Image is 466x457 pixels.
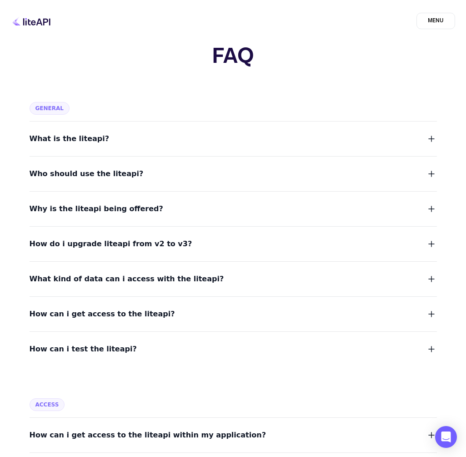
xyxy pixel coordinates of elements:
[30,132,437,145] button: What is the liteapi?
[30,429,266,442] span: How can i get access to the liteapi within my application?
[435,426,457,448] div: Open Intercom Messenger
[30,343,437,355] button: How can i test the liteapi?
[416,13,455,29] span: MENU
[30,343,137,355] span: How can i test the liteapi?
[30,308,437,320] button: How can i get access to the liteapi?
[30,102,70,115] span: General
[33,44,433,69] h1: FAQ
[30,273,437,285] button: What kind of data can i access with the liteapi?
[30,168,144,180] span: Who should use the liteapi?
[30,398,65,411] span: Access
[30,203,437,215] button: Why is the liteapi being offered?
[30,429,437,442] button: How can i get access to the liteapi within my application?
[30,238,437,250] button: How do i upgrade liteapi from v2 to v3?
[30,203,163,215] span: Why is the liteapi being offered?
[30,308,175,320] span: How can i get access to the liteapi?
[30,132,110,145] span: What is the liteapi?
[30,238,192,250] span: How do i upgrade liteapi from v2 to v3?
[30,273,224,285] span: What kind of data can i access with the liteapi?
[30,168,437,180] button: Who should use the liteapi?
